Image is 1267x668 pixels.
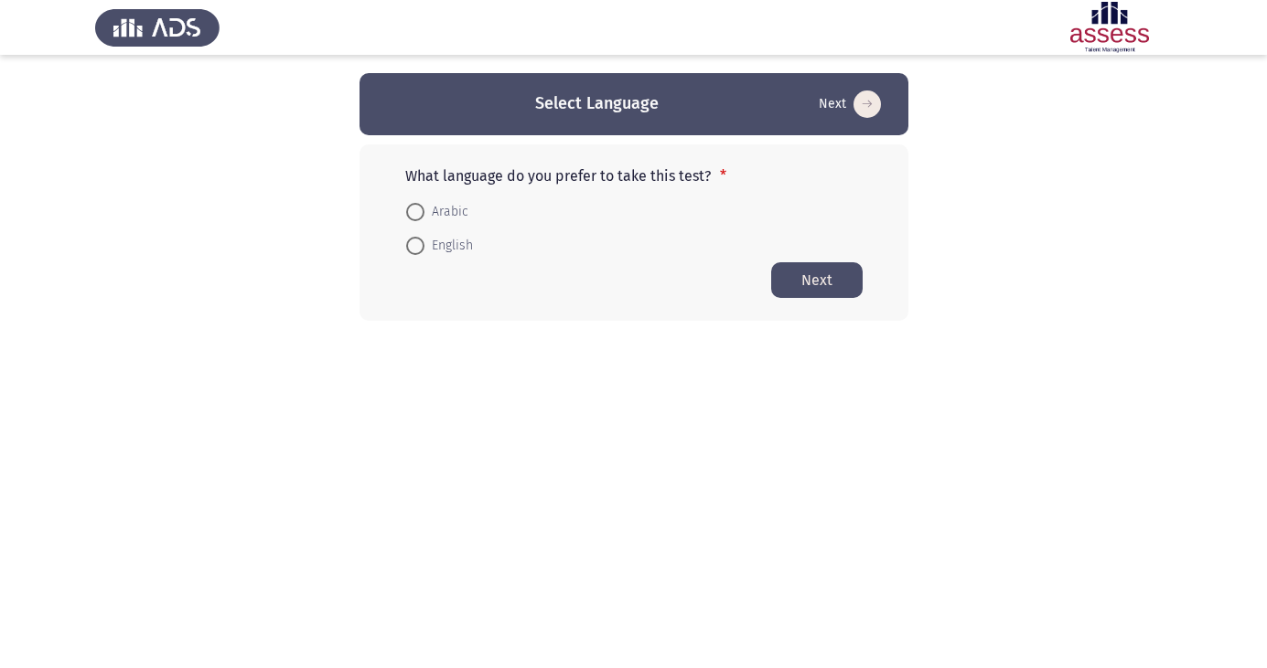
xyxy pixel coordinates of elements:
[1047,2,1172,53] img: Assessment logo of ASSESS Focus 4 Module Assessment
[813,90,886,119] button: Start assessment
[771,262,863,298] button: Start assessment
[95,2,220,53] img: Assess Talent Management logo
[535,92,659,115] h3: Select Language
[424,201,468,223] span: Arabic
[424,235,473,257] span: English
[405,167,863,185] p: What language do you prefer to take this test?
